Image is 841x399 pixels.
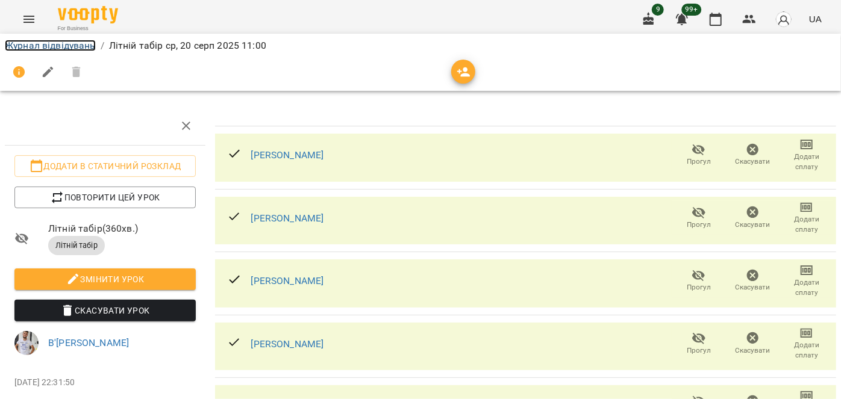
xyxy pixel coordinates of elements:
[24,272,186,286] span: Змінити урок
[14,331,39,355] img: 630dd004d1d48b813a315489a42c083b.jpg
[726,201,780,235] button: Скасувати
[14,187,196,208] button: Повторити цей урок
[780,327,834,361] button: Додати сплату
[14,377,196,389] p: [DATE] 22:31:50
[726,138,780,172] button: Скасувати
[58,6,118,23] img: Voopty Logo
[736,220,771,230] span: Скасувати
[251,338,324,350] a: [PERSON_NAME]
[687,156,711,167] span: Прогул
[14,300,196,321] button: Скасувати Урок
[652,4,664,16] span: 9
[787,214,827,235] span: Додати сплату
[48,337,129,348] a: В'[PERSON_NAME]
[780,264,834,298] button: Додати сплату
[726,327,780,361] button: Скасувати
[48,221,196,236] span: Літній табір ( 360 хв. )
[726,264,780,298] button: Скасувати
[109,39,266,53] p: Літній табір ср, 20 серп 2025 11:00
[14,5,43,34] button: Menu
[251,212,324,224] a: [PERSON_NAME]
[24,159,186,173] span: Додати в статичний розклад
[5,40,96,51] a: Журнал відвідувань
[672,327,726,361] button: Прогул
[804,8,827,30] button: UA
[14,155,196,177] button: Додати в статичний розклад
[682,4,702,16] span: 99+
[672,138,726,172] button: Прогул
[736,345,771,356] span: Скасувати
[48,240,105,251] span: Літній табір
[787,152,827,172] span: Додати сплату
[672,264,726,298] button: Прогул
[736,156,771,167] span: Скасувати
[809,13,822,25] span: UA
[775,11,792,28] img: avatar_s.png
[787,277,827,298] span: Додати сплату
[780,201,834,235] button: Додати сплату
[24,190,186,205] span: Повторити цей урок
[780,138,834,172] button: Додати сплату
[687,220,711,230] span: Прогул
[14,268,196,290] button: Змінити урок
[5,39,836,53] nav: breadcrumb
[687,282,711,292] span: Прогул
[251,149,324,161] a: [PERSON_NAME]
[787,340,827,360] span: Додати сплату
[58,25,118,32] span: For Business
[24,303,186,318] span: Скасувати Урок
[101,39,104,53] li: /
[672,201,726,235] button: Прогул
[736,282,771,292] span: Скасувати
[251,275,324,286] a: [PERSON_NAME]
[687,345,711,356] span: Прогул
